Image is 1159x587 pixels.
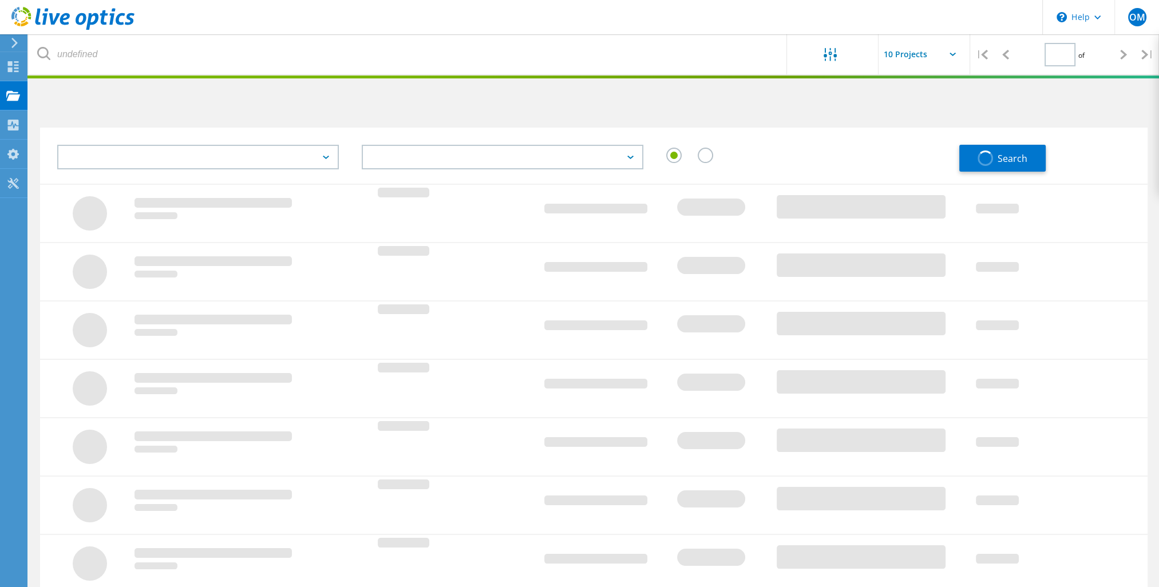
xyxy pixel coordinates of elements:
[29,34,788,74] input: undefined
[998,152,1027,165] span: Search
[1136,34,1159,75] div: |
[1129,13,1145,22] span: OM
[1057,12,1067,22] svg: \n
[1078,50,1085,60] span: of
[970,34,994,75] div: |
[11,24,135,32] a: Live Optics Dashboard
[959,145,1046,172] button: Search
